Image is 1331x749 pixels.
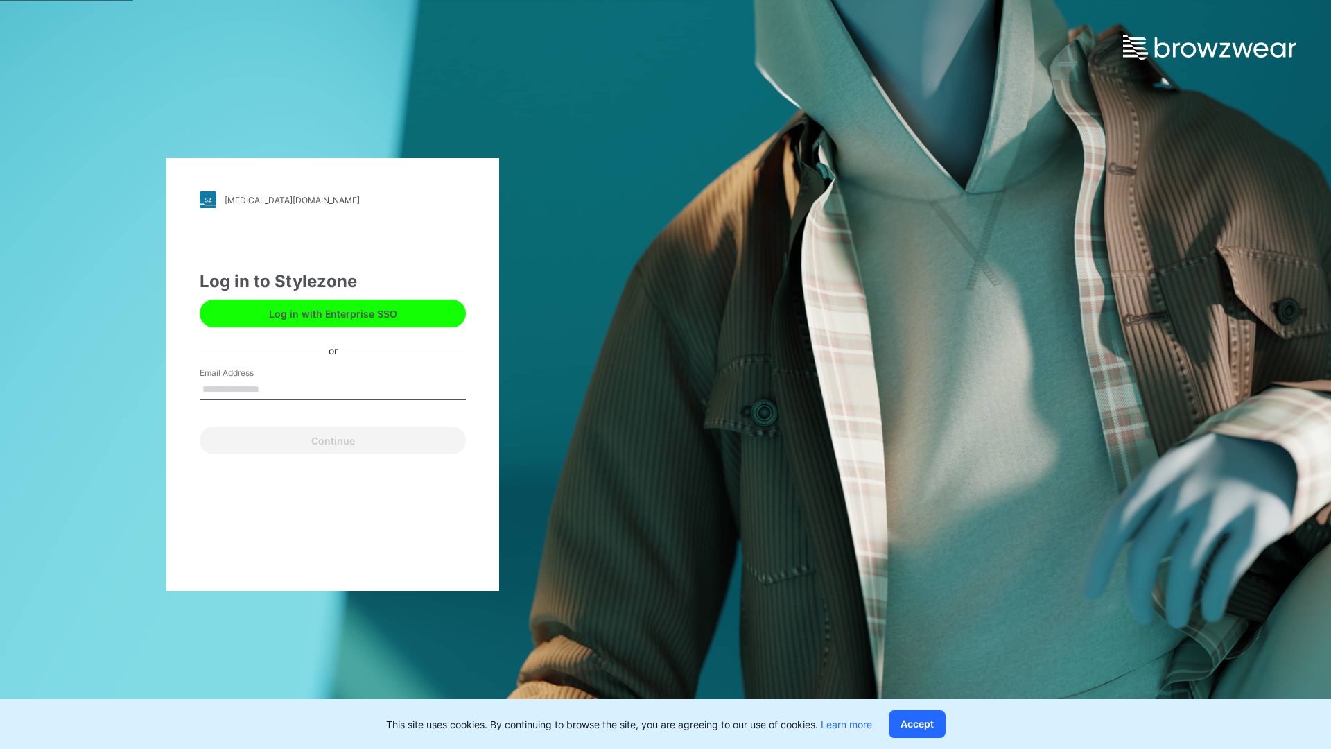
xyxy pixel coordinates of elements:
[821,718,872,730] a: Learn more
[200,191,466,208] a: [MEDICAL_DATA][DOMAIN_NAME]
[200,269,466,294] div: Log in to Stylezone
[317,343,349,357] div: or
[1123,35,1296,60] img: browzwear-logo.e42bd6dac1945053ebaf764b6aa21510.svg
[225,195,360,205] div: [MEDICAL_DATA][DOMAIN_NAME]
[386,717,872,732] p: This site uses cookies. By continuing to browse the site, you are agreeing to our use of cookies.
[200,300,466,327] button: Log in with Enterprise SSO
[200,191,216,208] img: stylezone-logo.562084cfcfab977791bfbf7441f1a819.svg
[889,710,946,738] button: Accept
[200,367,297,379] label: Email Address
